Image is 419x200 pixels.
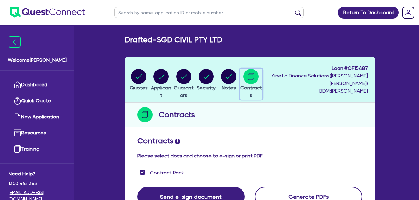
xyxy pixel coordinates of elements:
[14,113,21,121] img: new-application
[175,139,180,144] span: i
[9,170,66,178] span: Need Help?
[174,85,194,98] span: Guarantors
[129,69,148,92] button: Quotes
[14,129,21,137] img: resources
[137,153,363,159] h4: Please select docs and choose to e-sign or print PDF
[9,109,66,125] a: New Application
[196,69,216,92] button: Security
[240,69,262,100] button: Contracts
[9,93,66,109] a: Quick Quote
[222,85,236,91] span: Notes
[9,141,66,157] a: Training
[172,69,195,100] button: Guarantors
[9,180,66,187] span: 1300 465 363
[9,125,66,141] a: Resources
[197,85,216,91] span: Security
[14,145,21,153] img: training
[221,69,236,92] button: Notes
[10,7,85,18] img: quest-connect-logo-blue
[338,7,399,19] a: Return To Dashboard
[9,77,66,93] a: Dashboard
[125,35,222,44] h2: Drafted - SGD CIVIL PTY LTD
[151,85,171,98] span: Applicant
[272,73,368,86] span: Kinetic Finance Solutions ( [PERSON_NAME] [PERSON_NAME] )
[264,65,368,72] span: Loan # QF15487
[130,85,148,91] span: Quotes
[8,56,67,64] span: Welcome [PERSON_NAME]
[240,85,262,98] span: Contracts
[137,107,153,122] img: step-icon
[150,169,184,177] label: Contract Pack
[159,109,195,120] h2: Contracts
[150,69,172,100] button: Applicant
[9,36,21,48] img: icon-menu-close
[114,7,304,18] input: Search by name, application ID or mobile number...
[264,87,368,95] span: BDM: [PERSON_NAME]
[137,136,363,146] h2: Contracts
[400,4,416,21] a: Dropdown toggle
[14,97,21,105] img: quick-quote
